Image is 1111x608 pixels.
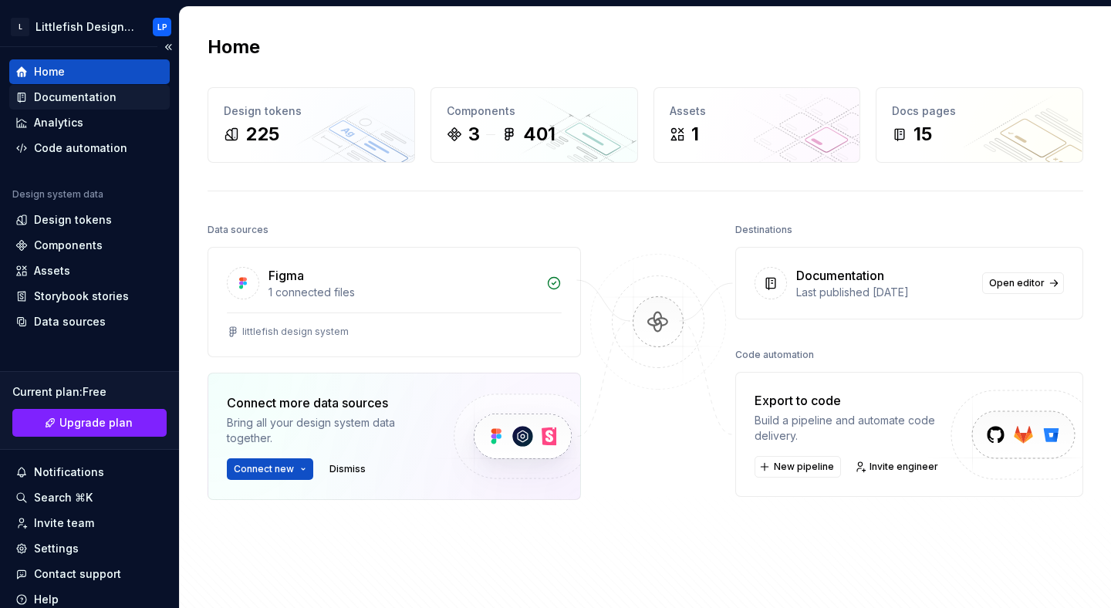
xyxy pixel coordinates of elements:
[774,461,834,473] span: New pipeline
[796,266,884,285] div: Documentation
[9,284,170,309] a: Storybook stories
[913,122,932,147] div: 15
[157,21,167,33] div: LP
[755,456,841,478] button: New pipeline
[208,219,268,241] div: Data sources
[755,413,950,444] div: Build a pipeline and automate code delivery.
[431,87,638,163] a: Components3401
[989,277,1045,289] span: Open editor
[157,36,179,58] button: Collapse sidebar
[653,87,861,163] a: Assets1
[227,415,427,446] div: Bring all your design system data together.
[208,35,260,59] h2: Home
[34,592,59,607] div: Help
[34,515,94,531] div: Invite team
[242,326,349,338] div: littlefish design system
[870,461,938,473] span: Invite engineer
[322,458,373,480] button: Dismiss
[34,263,70,279] div: Assets
[850,456,945,478] a: Invite engineer
[9,233,170,258] a: Components
[34,115,83,130] div: Analytics
[268,266,304,285] div: Figma
[34,212,112,228] div: Design tokens
[9,59,170,84] a: Home
[34,464,104,480] div: Notifications
[735,219,792,241] div: Destinations
[9,309,170,334] a: Data sources
[9,485,170,510] button: Search ⌘K
[34,64,65,79] div: Home
[59,415,133,431] span: Upgrade plan
[329,463,366,475] span: Dismiss
[9,562,170,586] button: Contact support
[796,285,973,300] div: Last published [DATE]
[268,285,537,300] div: 1 connected files
[12,188,103,201] div: Design system data
[3,10,176,43] button: LLittlefish Design SystemLP
[12,384,167,400] div: Current plan : Free
[735,344,814,366] div: Code automation
[34,90,117,105] div: Documentation
[9,511,170,535] a: Invite team
[208,247,581,357] a: Figma1 connected fileslittlefish design system
[34,238,103,253] div: Components
[34,314,106,329] div: Data sources
[11,18,29,36] div: L
[34,140,127,156] div: Code automation
[12,409,167,437] a: Upgrade plan
[468,122,480,147] div: 3
[9,110,170,135] a: Analytics
[755,391,950,410] div: Export to code
[9,258,170,283] a: Assets
[227,394,427,412] div: Connect more data sources
[34,541,79,556] div: Settings
[224,103,399,119] div: Design tokens
[9,460,170,485] button: Notifications
[9,536,170,561] a: Settings
[9,85,170,110] a: Documentation
[523,122,555,147] div: 401
[447,103,622,119] div: Components
[9,136,170,160] a: Code automation
[234,463,294,475] span: Connect new
[982,272,1064,294] a: Open editor
[35,19,134,35] div: Littlefish Design System
[691,122,699,147] div: 1
[208,87,415,163] a: Design tokens225
[227,458,313,480] button: Connect new
[245,122,279,147] div: 225
[892,103,1067,119] div: Docs pages
[876,87,1083,163] a: Docs pages15
[34,490,93,505] div: Search ⌘K
[34,289,129,304] div: Storybook stories
[34,566,121,582] div: Contact support
[670,103,845,119] div: Assets
[9,208,170,232] a: Design tokens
